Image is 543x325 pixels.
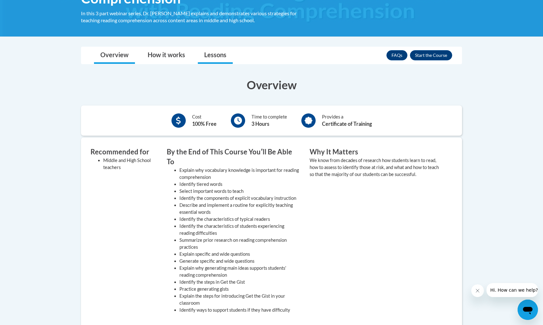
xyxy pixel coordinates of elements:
[310,147,443,157] h3: Why It Matters
[179,195,300,202] li: Identify the components of explicit vocabulary instruction
[179,223,300,237] li: Identify the characteristics of students experiencing reading difficulties
[322,113,372,128] div: Provides a
[141,47,191,64] a: How it works
[90,147,157,157] h3: Recommended for
[94,47,135,64] a: Overview
[179,251,300,258] li: Explain specific and wide questions
[471,284,484,297] iframe: Close message
[486,283,538,297] iframe: Message from company
[179,265,300,279] li: Explain why generating main ideas supports students' reading comprehension
[310,158,439,177] value: We know from decades of research how students learn to read, how to assess to identify those at r...
[198,47,233,64] a: Lessons
[179,181,300,188] li: Identify tiered words
[103,157,157,171] li: Middle and High School teachers
[179,293,300,307] li: Explain the steps for introducing Get the Gist in your classroom
[81,10,300,24] div: In this 3 part webinar series, Dr. [PERSON_NAME] explains and demonstrates various strategies for...
[251,121,269,127] b: 3 Hours
[179,237,300,251] li: Summarize prior research on reading comprehension practices
[167,147,300,167] h3: By the End of This Course Youʹll Be Able To
[81,77,462,93] h3: Overview
[192,113,217,128] div: Cost
[322,121,372,127] b: Certificate of Training
[179,216,300,223] li: Identify the characteristics of typical readers
[179,258,300,265] li: Generate specific and wide questions
[179,167,300,181] li: Explain why vocabulary knowledge is important for reading comprehension
[179,307,300,314] li: Identify ways to support students if they have difficulty
[410,50,452,60] button: Enroll
[179,286,300,293] li: Practice generating gists
[386,50,407,60] a: FAQs
[179,188,300,195] li: Select important words to teach
[518,300,538,320] iframe: Button to launch messaging window
[251,113,287,128] div: Time to complete
[179,279,300,286] li: Identify the steps in Get the Gist
[179,202,300,216] li: Describe and implement a routine for explicitly teaching essential words
[192,121,217,127] b: 100% Free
